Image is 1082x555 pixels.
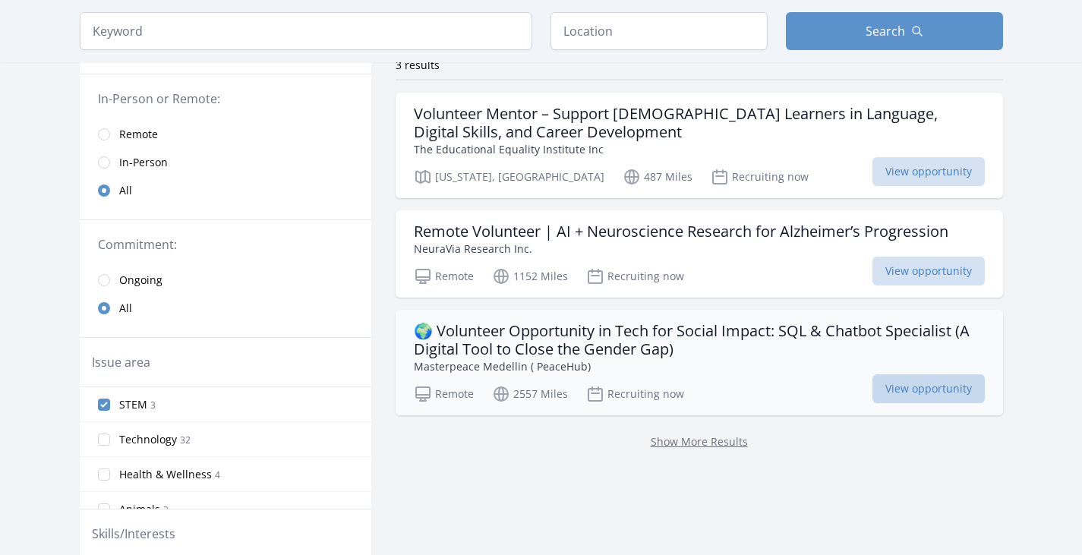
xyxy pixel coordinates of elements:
a: Ongoing [80,266,371,294]
a: Show More Results [651,434,748,449]
a: All [80,294,371,322]
p: 487 Miles [623,168,692,186]
input: Location [550,12,768,50]
span: In-Person [119,155,168,170]
span: View opportunity [872,374,985,403]
span: 3 results [396,58,440,72]
p: [US_STATE], [GEOGRAPHIC_DATA] [414,168,604,186]
input: STEM 3 [98,399,110,411]
span: Animals [119,502,160,517]
a: Remote Volunteer | AI + Neuroscience Research for Alzheimer’s Progression NeuraVia Research Inc. ... [396,210,1003,298]
h3: 🌍 Volunteer Opportunity in Tech for Social Impact: SQL & Chatbot Specialist (A Digital Tool to Cl... [414,322,985,358]
input: Keyword [80,12,532,50]
p: Recruiting now [586,385,684,403]
p: 2557 Miles [492,385,568,403]
a: In-Person [80,148,371,176]
p: Remote [414,267,474,285]
p: Recruiting now [586,267,684,285]
legend: Commitment: [98,235,353,254]
span: All [119,183,132,198]
span: STEM [119,397,147,412]
p: NeuraVia Research Inc. [414,241,948,257]
p: Masterpeace Medellin ( PeaceHub) [414,358,985,374]
span: Health & Wellness [119,467,212,482]
span: 3 [163,503,169,516]
p: Remote [414,385,474,403]
legend: In-Person or Remote: [98,90,353,108]
span: All [119,301,132,316]
span: 32 [180,434,191,446]
a: 🌍 Volunteer Opportunity in Tech for Social Impact: SQL & Chatbot Specialist (A Digital Tool to Cl... [396,310,1003,415]
h3: Volunteer Mentor – Support [DEMOGRAPHIC_DATA] Learners in Language, Digital Skills, and Career De... [414,105,985,141]
span: View opportunity [872,257,985,285]
p: The Educational Equality Institute Inc [414,141,985,157]
h3: Remote Volunteer | AI + Neuroscience Research for Alzheimer’s Progression [414,222,948,241]
a: All [80,176,371,204]
span: Ongoing [119,273,162,288]
input: Health & Wellness 4 [98,468,110,481]
input: Animals 3 [98,503,110,516]
span: Technology [119,432,177,447]
span: Remote [119,127,158,142]
a: Volunteer Mentor – Support [DEMOGRAPHIC_DATA] Learners in Language, Digital Skills, and Career De... [396,93,1003,198]
a: Remote [80,120,371,148]
span: 4 [215,468,220,481]
span: Search [866,22,905,40]
legend: Skills/Interests [92,525,175,543]
span: View opportunity [872,157,985,186]
p: Recruiting now [711,168,809,186]
legend: Issue area [92,353,150,371]
button: Search [786,12,1003,50]
input: Technology 32 [98,434,110,446]
p: 1152 Miles [492,267,568,285]
span: 3 [150,399,156,412]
